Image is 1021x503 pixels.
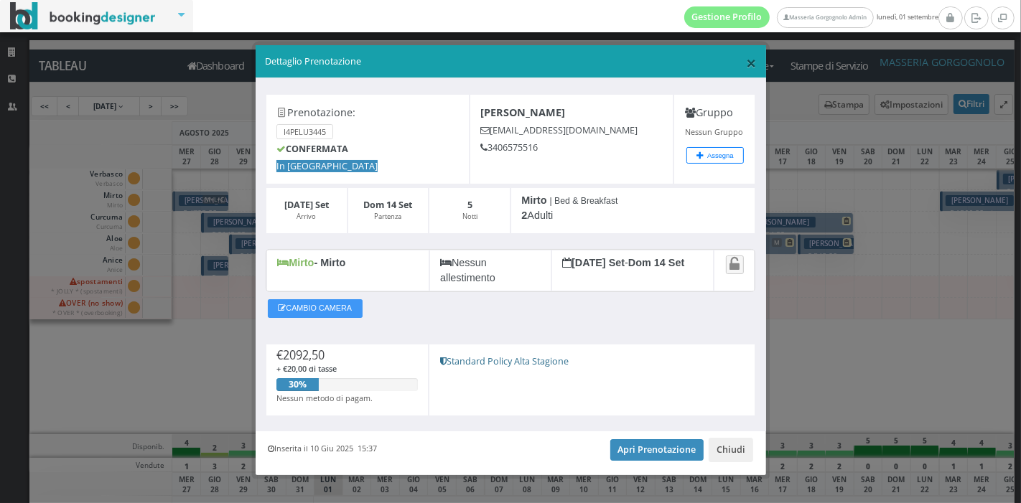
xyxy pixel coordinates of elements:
[276,143,348,155] b: CONFERMATA
[429,250,551,291] div: Nessun allestimento
[284,199,329,211] b: [DATE] Set
[685,126,742,137] small: Nessun Gruppo
[269,444,378,453] h6: Inserita il 10 Giu 2025 15:37
[685,106,745,118] h4: Gruppo
[467,199,472,211] b: 5
[276,160,378,172] span: In [GEOGRAPHIC_DATA]
[276,106,458,118] h4: Prenotazione:
[551,250,714,291] div: -
[746,50,756,75] span: ×
[363,199,412,211] b: Dom 14 Set
[283,347,325,363] span: 2092,50
[684,6,770,28] a: Gestione Profilo
[726,255,744,273] a: Attiva il blocco spostamento
[777,7,873,28] a: Masseria Gorgognolo Admin
[276,392,373,403] small: Nessun metodo di pagam.
[521,194,546,206] b: Mirto
[277,257,314,268] b: Mirto
[610,439,704,461] a: Apri Prenotazione
[746,54,756,72] button: Close
[686,147,744,164] button: Assegna
[276,363,337,374] span: + €
[462,212,477,221] small: Notti
[276,347,325,363] span: €
[268,299,363,318] button: CAMBIO CAMERA
[314,257,345,268] b: - Mirto
[709,438,753,462] button: Chiudi
[481,105,566,119] b: [PERSON_NAME]
[562,257,625,268] b: [DATE] Set
[510,187,755,234] div: Adulti
[265,55,756,68] h5: Dettaglio Prenotazione
[481,125,663,136] h5: [EMAIL_ADDRESS][DOMAIN_NAME]
[287,363,337,374] span: 20,00 di tasse
[550,196,618,206] small: | Bed & Breakfast
[374,212,401,221] small: Partenza
[440,356,745,367] h5: Standard Policy Alta Stagione
[521,210,527,221] b: 2
[276,124,333,139] small: I4PELU3445
[481,142,663,153] h5: 3406575516
[628,257,684,268] b: Dom 14 Set
[276,378,319,391] div: 30% pagato
[297,212,316,221] small: Arrivo
[684,6,938,28] span: lunedì, 01 settembre
[10,2,156,30] img: BookingDesigner.com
